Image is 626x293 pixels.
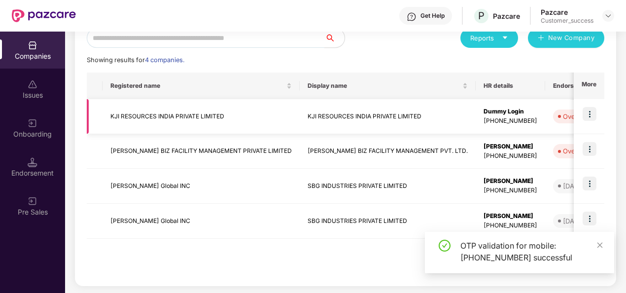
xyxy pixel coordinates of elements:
td: [PERSON_NAME] Global INC [103,204,300,239]
span: P [478,10,485,22]
div: [PHONE_NUMBER] [484,151,537,161]
th: HR details [476,73,545,99]
td: [PERSON_NAME] BIZ FACILITY MANAGEMENT PRIVATE LIMITED [103,134,300,169]
td: KJI RESOURCES INDIA PRIVATE LIMITED [103,99,300,134]
span: search [324,34,345,42]
div: [PHONE_NUMBER] [484,221,537,230]
img: svg+xml;base64,PHN2ZyBpZD0iQ29tcGFuaWVzIiB4bWxucz0iaHR0cDovL3d3dy53My5vcmcvMjAwMC9zdmciIHdpZHRoPS... [28,40,37,50]
div: Dummy Login [484,107,537,116]
th: Display name [300,73,476,99]
span: Endorsements [553,82,605,90]
div: [DATE] [563,181,584,191]
img: svg+xml;base64,PHN2ZyB3aWR0aD0iMjAiIGhlaWdodD0iMjAiIHZpZXdCb3g9IjAgMCAyMCAyMCIgZmlsbD0ibm9uZSIgeG... [28,196,37,206]
span: check-circle [439,240,451,252]
th: Registered name [103,73,300,99]
button: plusNew Company [528,28,604,48]
td: [PERSON_NAME] BIZ FACILITY MANAGEMENT PVT. LTD. [300,134,476,169]
td: SBG INDUSTRIES PRIVATE LIMITED [300,204,476,239]
div: [PHONE_NUMBER] [484,116,537,126]
img: svg+xml;base64,PHN2ZyBpZD0iSXNzdWVzX2Rpc2FibGVkIiB4bWxucz0iaHR0cDovL3d3dy53My5vcmcvMjAwMC9zdmciIH... [28,79,37,89]
div: OTP validation for mobile: [PHONE_NUMBER] successful [460,240,602,263]
span: Showing results for [87,56,184,64]
td: [PERSON_NAME] Global INC [103,169,300,204]
div: [PERSON_NAME] [484,177,537,186]
span: caret-down [502,35,508,41]
img: icon [583,212,596,225]
div: [PHONE_NUMBER] [484,186,537,195]
div: Reports [470,33,508,43]
th: More [574,73,604,99]
img: icon [583,107,596,121]
td: KJI RESOURCES INDIA PRIVATE LIMITED [300,99,476,134]
div: Get Help [420,12,445,20]
img: icon [583,177,596,190]
button: search [324,28,345,48]
div: Customer_success [541,17,593,25]
span: Registered name [110,82,284,90]
div: Overdue - 84d [563,111,608,121]
div: [DATE] [563,216,584,226]
span: close [596,242,603,249]
span: New Company [548,33,595,43]
span: Display name [308,82,460,90]
div: Pazcare [493,11,520,21]
img: svg+xml;base64,PHN2ZyBpZD0iRHJvcGRvd24tMzJ4MzIiIHhtbG5zPSJodHRwOi8vd3d3LnczLm9yZy8yMDAwL3N2ZyIgd2... [604,12,612,20]
div: Overdue - 4d [563,146,604,156]
span: plus [538,35,544,42]
img: New Pazcare Logo [12,9,76,22]
span: 4 companies. [145,56,184,64]
td: SBG INDUSTRIES PRIVATE LIMITED [300,169,476,204]
img: svg+xml;base64,PHN2ZyB3aWR0aD0iMjAiIGhlaWdodD0iMjAiIHZpZXdCb3g9IjAgMCAyMCAyMCIgZmlsbD0ibm9uZSIgeG... [28,118,37,128]
img: svg+xml;base64,PHN2ZyBpZD0iSGVscC0zMngzMiIgeG1sbnM9Imh0dHA6Ly93d3cudzMub3JnLzIwMDAvc3ZnIiB3aWR0aD... [407,12,417,22]
img: svg+xml;base64,PHN2ZyB3aWR0aD0iMTQuNSIgaGVpZ2h0PSIxNC41IiB2aWV3Qm94PSIwIDAgMTYgMTYiIGZpbGw9Im5vbm... [28,157,37,167]
img: icon [583,142,596,156]
div: Pazcare [541,7,593,17]
div: [PERSON_NAME] [484,212,537,221]
div: [PERSON_NAME] [484,142,537,151]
